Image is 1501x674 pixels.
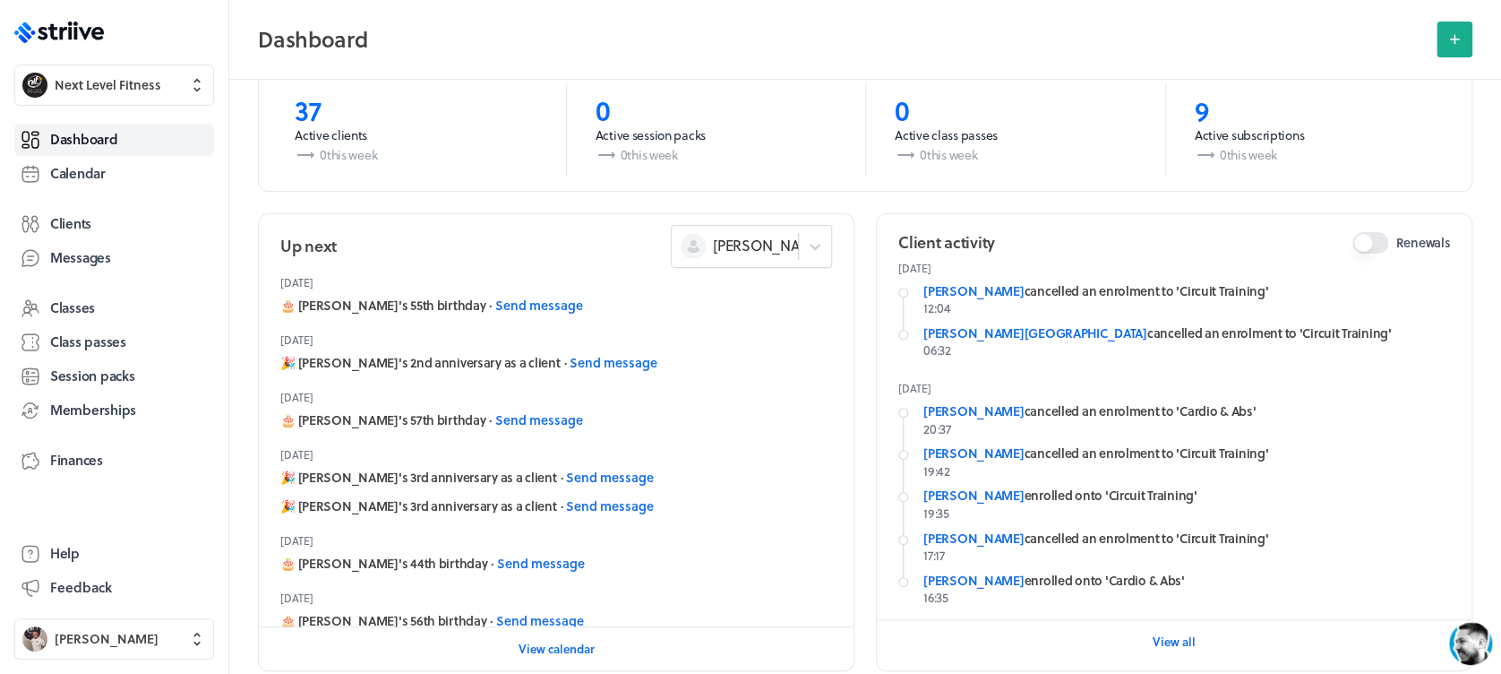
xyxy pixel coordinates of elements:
[898,261,1450,275] p: [DATE]
[898,231,995,254] h2: Client activity
[14,618,214,660] button: Ben Robinson[PERSON_NAME]
[895,144,1136,166] p: 0 this week
[14,394,214,427] a: Memberships
[50,401,136,419] span: Memberships
[99,33,256,45] div: Typically replies in a few minutes
[1195,126,1437,144] p: Active subscriptions
[280,411,832,429] div: 🎂 [PERSON_NAME]'s 57th birthday
[280,497,832,515] div: 🎉 [PERSON_NAME]'s 3rd anniversary as a client
[923,445,1450,462] div: cancelled an enrolment to 'Circuit Training'
[923,547,1450,565] p: 17:17
[923,462,1450,480] p: 19:42
[1195,94,1437,126] p: 9
[923,281,1024,300] a: [PERSON_NAME]
[865,83,1165,177] a: 0Active class passes0this week
[1352,232,1388,254] button: Renewals
[279,552,304,567] g: />
[566,497,654,515] button: Send message
[22,626,47,652] img: Ben Robinson
[566,469,654,487] button: Send message
[14,445,214,477] a: Finances
[280,297,832,315] div: 🎂 [PERSON_NAME]'s 55th birthday
[14,242,214,274] a: Messages
[489,297,492,315] span: ·
[14,65,214,106] button: Next Level FitnessNext Level Fitness
[50,164,106,183] span: Calendar
[489,411,492,429] span: ·
[55,76,161,94] span: Next Level Fitness
[923,420,1450,438] p: 20:37
[295,144,537,166] p: 0 this week
[14,158,214,190] a: Calendar
[923,530,1450,548] div: cancelled an enrolment to 'Circuit Training'
[280,268,832,297] header: [DATE]
[280,612,832,630] div: 🎂 [PERSON_NAME]'s 56th birthday
[923,571,1024,590] a: [PERSON_NAME]
[490,612,493,630] span: ·
[923,487,1450,505] div: enrolled onto 'Circuit Training'
[50,298,95,317] span: Classes
[519,641,595,657] span: View calendar
[923,324,1147,342] a: [PERSON_NAME][GEOGRAPHIC_DATA]
[923,341,1450,359] p: 06:32
[280,469,832,487] div: 🎉 [PERSON_NAME]'s 3rd anniversary as a client
[266,83,566,177] a: 37Active clients0this week
[923,444,1024,462] a: [PERSON_NAME]
[898,381,1450,395] p: [DATE]
[1153,634,1196,650] span: View all
[895,126,1136,144] p: Active class passes
[50,214,91,233] span: Clients
[272,536,311,586] button: />GIF
[563,354,566,372] span: ·
[1449,622,1492,665] iframe: gist-messenger-bubble-iframe
[280,235,337,257] h2: Up next
[1395,234,1450,252] span: Renewals
[50,130,117,149] span: Dashboard
[14,124,214,156] a: Dashboard
[280,555,832,573] div: 🎂 [PERSON_NAME]'s 44th birthday
[596,144,837,166] p: 0 this week
[923,402,1024,420] a: [PERSON_NAME]
[14,326,214,359] a: Class passes
[496,612,584,630] button: Send message
[1195,144,1437,166] p: 0 this week
[14,292,214,324] a: Classes
[50,248,111,267] span: Messages
[55,630,159,648] span: [PERSON_NAME]
[566,83,866,177] a: 0Active session packs0this week
[596,126,837,144] p: Active session packs
[295,126,537,144] p: Active clients
[280,354,832,372] div: 🎉 [PERSON_NAME]'s 2nd anniversary as a client
[50,544,80,563] span: Help
[280,325,832,354] header: [DATE]
[923,589,1450,607] p: 16:35
[99,11,256,30] div: [PERSON_NAME]
[713,236,824,255] span: [PERSON_NAME]
[923,282,1450,300] div: cancelled an enrolment to 'Circuit Training'
[22,73,47,98] img: Next Level Fitness
[495,297,583,315] button: Send message
[895,94,1136,126] p: 0
[295,94,537,126] p: 37
[519,631,595,667] button: View calendar
[14,208,214,240] a: Clients
[560,469,562,487] span: ·
[50,578,112,597] span: Feedback
[495,411,583,429] button: Send message
[923,486,1024,505] a: [PERSON_NAME]
[50,451,103,470] span: Finances
[54,13,86,45] img: US
[14,538,214,570] a: Help
[14,360,214,393] a: Session packs
[54,11,336,48] div: US[PERSON_NAME]Typically replies in a few minutes
[923,572,1450,590] div: enrolled onto 'Cardio & Abs'
[280,526,832,555] header: [DATE]
[1165,83,1465,177] a: 9Active subscriptions0this week
[923,402,1450,420] div: cancelled an enrolment to 'Cardio & Abs'
[491,555,493,573] span: ·
[50,333,126,351] span: Class passes
[923,324,1450,342] div: cancelled an enrolment to 'Circuit Training'
[596,94,837,126] p: 0
[280,383,832,411] header: [DATE]
[560,497,562,515] span: ·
